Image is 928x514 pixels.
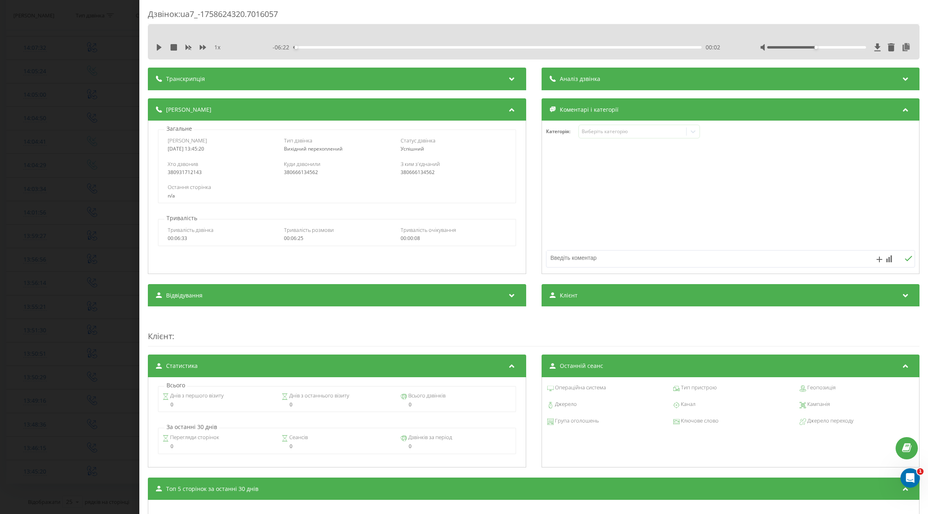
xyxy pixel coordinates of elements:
[284,145,343,152] span: Вихідний перехоплений
[167,226,213,234] span: Тривалість дзвінка
[273,43,293,51] span: - 06:22
[166,106,211,114] span: [PERSON_NAME]
[680,384,717,392] span: Тип пристрою
[288,392,349,400] span: Днів з останнього візиту
[167,160,198,168] span: Хто дзвонив
[284,226,334,234] span: Тривалість розмови
[166,485,258,493] span: Топ 5 сторінок за останні 30 днів
[806,384,835,392] span: Геопозиція
[401,444,511,449] div: 0
[214,43,220,51] span: 1 x
[148,314,919,346] div: :
[900,468,920,488] iframe: Intercom live chat
[282,402,392,408] div: 0
[400,160,439,168] span: З ким з'єднаний
[559,75,600,83] span: Аналіз дзвінка
[288,433,308,442] span: Сеансів
[167,183,211,191] span: Остання сторінка
[164,381,187,389] p: Всього
[284,170,390,175] div: 380666134562
[169,433,219,442] span: Перегляди сторінок
[166,75,205,83] span: Транскрипція
[546,129,578,134] h4: Категорія :
[407,392,446,400] span: Всього дзвінків
[164,214,199,222] p: Тривалість
[294,46,298,49] div: Accessibility label
[400,137,435,144] span: Статус дзвінка
[167,146,273,152] div: [DATE] 13:45:20
[582,128,683,135] div: Виберіть категорію
[400,170,506,175] div: 380666134562
[559,362,603,370] span: Останній сеанс
[705,43,720,51] span: 00:02
[148,8,919,24] div: Дзвінок : ua7_-1758624320.7016057
[167,137,207,144] span: [PERSON_NAME]
[164,125,194,133] p: Загальне
[680,400,695,408] span: Канал
[284,236,390,241] div: 00:06:25
[559,291,577,299] span: Клієнт
[400,236,506,241] div: 00:00:08
[148,331,172,342] span: Клієнт
[401,402,511,408] div: 0
[806,400,830,408] span: Кампанія
[167,170,273,175] div: 380931712143
[806,417,853,425] span: Джерело переходу
[166,362,198,370] span: Статистика
[559,106,618,114] span: Коментарі і категорії
[814,46,817,49] div: Accessibility label
[162,402,273,408] div: 0
[166,291,203,299] span: Відвідування
[553,417,598,425] span: Група оголошень
[169,392,224,400] span: Днів з першого візиту
[400,145,424,152] span: Успішний
[162,444,273,449] div: 0
[407,433,452,442] span: Дзвінків за період
[917,468,924,475] span: 1
[284,137,312,144] span: Тип дзвінка
[400,226,456,234] span: Тривалість очікування
[680,417,719,425] span: Ключове слово
[282,444,392,449] div: 0
[167,193,506,199] div: n/a
[553,400,576,408] span: Джерело
[164,423,219,431] p: За останні 30 днів
[284,160,320,168] span: Куди дзвонили
[167,236,273,241] div: 00:06:33
[553,384,606,392] span: Операційна система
